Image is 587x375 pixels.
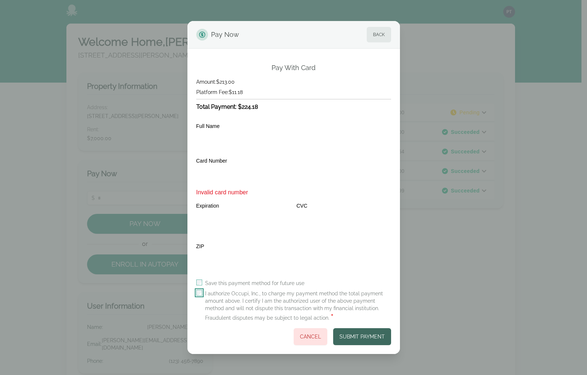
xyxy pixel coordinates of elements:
[297,203,308,209] label: CVC
[196,78,391,86] h4: Amount: $213.00
[196,203,219,209] label: Expiration
[196,88,391,96] h4: Platform Fee: $11.18
[211,27,239,42] span: Pay Now
[196,158,227,164] label: Card Number
[196,103,391,111] h3: Total Payment: $224.18
[205,290,391,322] label: I authorize Occupi, Inc., to charge my payment method the total payment amount above. I certify I...
[272,63,315,72] h2: Pay With Card
[196,188,391,197] span: Invalid card number
[205,279,304,287] label: Save this payment method for future use
[294,328,327,345] button: Cancel
[196,123,220,129] label: Full Name
[196,243,204,249] label: ZIP
[367,27,391,42] button: Back
[333,328,391,345] button: Submit Payment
